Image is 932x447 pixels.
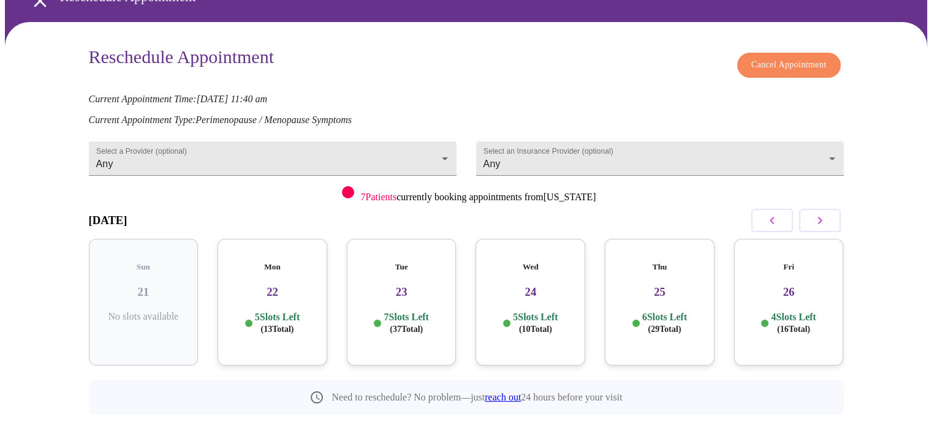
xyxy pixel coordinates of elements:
[777,325,810,334] span: ( 16 Total)
[751,58,827,73] span: Cancel Appointment
[648,325,681,334] span: ( 29 Total)
[485,392,521,402] a: reach out
[390,325,423,334] span: ( 37 Total)
[89,115,352,125] em: Current Appointment Type: Perimenopause / Menopause Symptoms
[357,285,447,299] h3: 23
[227,262,317,272] h5: Mon
[99,262,189,272] h5: Sun
[89,47,274,72] h3: Reschedule Appointment
[261,325,294,334] span: ( 13 Total)
[642,311,687,335] p: 6 Slots Left
[89,214,127,227] h3: [DATE]
[476,141,844,176] div: Any
[255,311,300,335] p: 5 Slots Left
[744,262,834,272] h5: Fri
[737,53,841,78] button: Cancel Appointment
[615,285,705,299] h3: 25
[360,192,396,202] span: 7 Patients
[513,311,558,335] p: 5 Slots Left
[744,285,834,299] h3: 26
[384,311,428,335] p: 7 Slots Left
[332,392,622,403] p: Need to reschedule? No problem—just 24 hours before your visit
[615,262,705,272] h5: Thu
[99,311,189,322] p: No slots available
[519,325,552,334] span: ( 10 Total)
[357,262,447,272] h5: Tue
[771,311,816,335] p: 4 Slots Left
[89,94,268,104] em: Current Appointment Time: [DATE] 11:40 am
[485,262,575,272] h5: Wed
[99,285,189,299] h3: 21
[89,141,457,176] div: Any
[485,285,575,299] h3: 24
[227,285,317,299] h3: 22
[360,192,596,203] p: currently booking appointments from [US_STATE]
